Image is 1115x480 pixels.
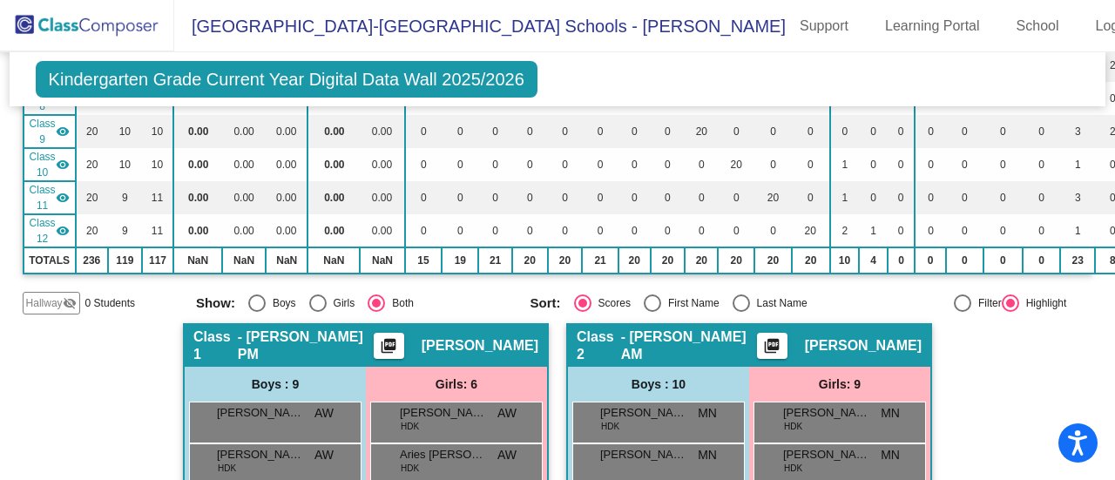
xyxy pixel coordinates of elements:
[76,181,108,214] td: 20
[859,148,888,181] td: 0
[859,247,888,274] td: 4
[307,214,360,247] td: 0.00
[718,214,754,247] td: 0
[512,148,548,181] td: 0
[24,148,76,181] td: Michelle Pagan - Pagan
[76,247,108,274] td: 236
[307,247,360,274] td: NaN
[783,446,870,463] span: [PERSON_NAME]
[85,295,135,311] span: 0 Students
[314,446,334,464] span: AW
[142,181,174,214] td: 11
[548,148,583,181] td: 0
[193,328,238,363] span: Class 1
[1023,148,1061,181] td: 0
[888,214,916,247] td: 0
[238,328,374,363] span: - [PERSON_NAME] PM
[582,247,618,274] td: 21
[754,181,792,214] td: 20
[405,214,442,247] td: 0
[314,404,334,423] span: AW
[685,214,718,247] td: 0
[915,214,946,247] td: 0
[946,115,983,148] td: 0
[805,337,922,355] span: [PERSON_NAME]
[24,214,76,247] td: Megan Makuch - Makuch
[360,115,404,148] td: 0.00
[600,446,687,463] span: [PERSON_NAME]
[217,446,304,463] span: [PERSON_NAME]
[651,247,686,274] td: 20
[685,181,718,214] td: 0
[983,148,1023,181] td: 0
[718,115,754,148] td: 0
[685,148,718,181] td: 0
[698,446,717,464] span: MN
[360,148,404,181] td: 0.00
[792,214,830,247] td: 20
[568,367,749,402] div: Boys : 10
[871,12,994,40] a: Learning Portal
[888,247,916,274] td: 0
[266,295,296,311] div: Boys
[222,115,266,148] td: 0.00
[859,181,888,214] td: 0
[582,115,618,148] td: 0
[830,148,860,181] td: 1
[63,296,77,310] mat-icon: visibility_off
[859,115,888,148] td: 0
[24,247,76,274] td: TOTALS
[651,115,686,148] td: 0
[142,214,174,247] td: 11
[56,125,70,139] mat-icon: visibility
[478,148,511,181] td: 0
[983,247,1023,274] td: 0
[56,158,70,172] mat-icon: visibility
[1060,115,1095,148] td: 3
[142,247,174,274] td: 117
[601,420,619,433] span: HDK
[405,148,442,181] td: 0
[618,181,651,214] td: 0
[422,337,538,355] span: [PERSON_NAME]
[830,247,860,274] td: 10
[173,148,222,181] td: 0.00
[661,295,720,311] div: First Name
[718,247,754,274] td: 20
[859,214,888,247] td: 1
[327,295,355,311] div: Girls
[512,247,548,274] td: 20
[685,247,718,274] td: 20
[512,181,548,214] td: 0
[618,247,651,274] td: 20
[30,116,56,147] span: Class 9
[173,214,222,247] td: 0.00
[266,214,307,247] td: 0.00
[786,12,862,40] a: Support
[512,214,548,247] td: 0
[888,181,916,214] td: 0
[983,214,1023,247] td: 0
[478,181,511,214] td: 0
[307,181,360,214] td: 0.00
[888,148,916,181] td: 0
[142,148,174,181] td: 10
[24,115,76,148] td: Shawna Lastoria - Lastoria
[173,181,222,214] td: 0.00
[360,181,404,214] td: 0.00
[1019,295,1067,311] div: Highlight
[582,148,618,181] td: 0
[830,115,860,148] td: 0
[401,420,419,433] span: HDK
[718,148,754,181] td: 20
[754,214,792,247] td: 0
[478,115,511,148] td: 0
[196,294,517,312] mat-radio-group: Select an option
[196,295,235,311] span: Show:
[946,214,983,247] td: 0
[582,181,618,214] td: 0
[405,247,442,274] td: 15
[946,181,983,214] td: 0
[881,446,900,464] span: MN
[442,115,478,148] td: 0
